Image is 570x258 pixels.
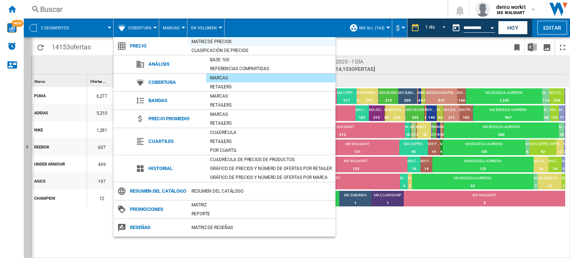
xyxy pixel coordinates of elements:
[126,222,188,233] span: Reseñas
[145,114,206,124] span: Precio promedio
[206,74,335,82] div: Marcas
[145,136,206,147] span: Cuartiles
[206,83,335,91] div: Retailers
[126,41,188,51] span: Precio
[206,129,335,136] div: Cuadrícula
[145,95,206,106] span: Bandas
[145,77,206,88] span: Cobertura
[188,38,335,45] div: Matriz de precios
[188,201,335,209] div: Matriz
[206,120,335,127] div: Retailers
[145,59,206,69] span: Análisis
[145,163,206,174] span: Historial
[188,210,335,218] div: Reporte
[188,187,335,195] div: Resumen del catálogo
[126,186,188,196] span: Resumen del catálogo
[206,147,335,154] div: Por cuartil
[206,111,335,118] div: Marcas
[206,101,335,109] div: Retailers
[126,204,188,215] span: Promociones
[206,92,335,100] div: Marcas
[206,56,335,63] div: Base 100
[206,65,335,72] div: Referencias compartidas
[206,138,335,145] div: Retailers
[206,165,335,172] div: Gráfico de precios y número de ofertas por retailer
[188,47,335,54] div: Clasificación de precios
[206,174,335,181] div: Gráfico de precios y número de ofertas por marca
[206,156,335,163] div: Cuadrícula de precios de productos
[188,224,335,231] div: Matriz de RESEÑAS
